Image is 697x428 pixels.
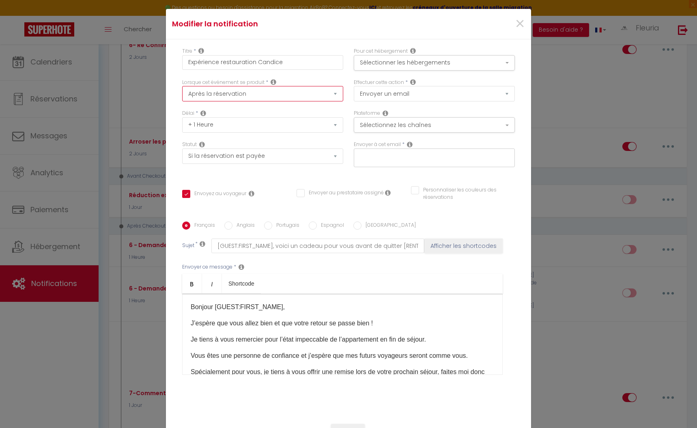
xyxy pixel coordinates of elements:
button: Ouvrir le widget de chat LiveChat [6,3,31,28]
i: Recipient [407,141,413,148]
p: Vous êtes une personne de confiance et j’espère que mes futurs voyageurs seront comme vous. [191,351,494,361]
label: Sujet [182,242,194,250]
h4: Modifier la notification [172,18,404,30]
i: Action Type [410,79,416,85]
button: Sélectionner les hébergements [354,55,515,71]
label: Envoyer à cet email [354,141,401,148]
label: Plateforme [354,110,380,117]
i: Subject [200,241,205,247]
i: Message [239,264,244,270]
label: [GEOGRAPHIC_DATA] [361,222,416,230]
span: × [515,12,525,36]
button: Afficher les shortcodes [424,239,503,253]
label: Envoyer ce message [182,263,232,271]
label: Titre [182,47,192,55]
i: Action Channel [383,110,388,116]
i: Title [198,47,204,54]
button: Sélectionnez les chaînes [354,117,515,133]
label: Anglais [232,222,255,230]
a: Shortcode [222,274,261,293]
label: Pour cet hébergement [354,47,408,55]
p: Bonjour [GUEST:FIRST_NAME], [191,302,494,312]
i: Action Time [200,110,206,116]
p: Spécialement pour vous, je tiens à vous offrir une remise lors de votre prochain séjour, faites m... [191,367,494,387]
label: Français [190,222,215,230]
label: Portugais [272,222,299,230]
a: Italic [202,274,222,293]
i: This Rental [410,47,416,54]
button: Close [515,15,525,33]
p: Je tiens à vous remercier pour l’état impeccable de l’appartement en fin de séjour. [191,335,494,344]
p: J’espère que vous allez bien et que votre retour se passe bien ! [191,318,494,328]
i: Booking status [199,141,205,148]
i: Envoyer au prestataire si il est assigné [385,189,391,196]
label: Espagnol [317,222,344,230]
i: Envoyer au voyageur [249,190,254,197]
i: Event Occur [271,79,276,85]
label: Lorsque cet événement se produit [182,79,265,86]
label: Effectuer cette action [354,79,404,86]
label: Statut [182,141,197,148]
label: Délai [182,110,194,117]
a: Bold [182,274,202,293]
